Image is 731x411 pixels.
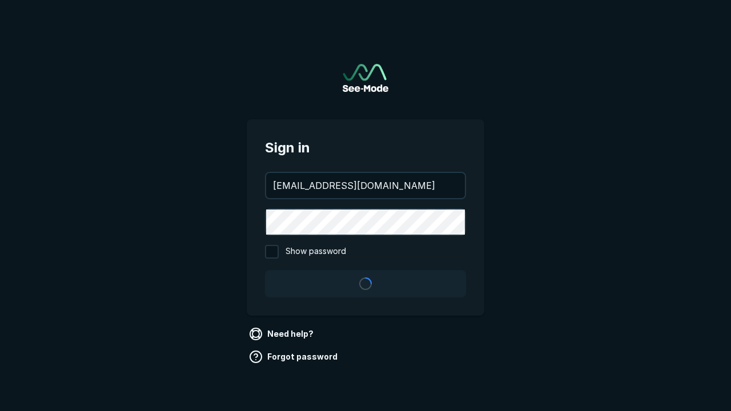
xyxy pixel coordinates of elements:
input: your@email.com [266,173,465,198]
a: Forgot password [247,348,342,366]
span: Sign in [265,138,466,158]
span: Show password [286,245,346,259]
a: Go to sign in [343,64,388,92]
img: See-Mode Logo [343,64,388,92]
a: Need help? [247,325,318,343]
